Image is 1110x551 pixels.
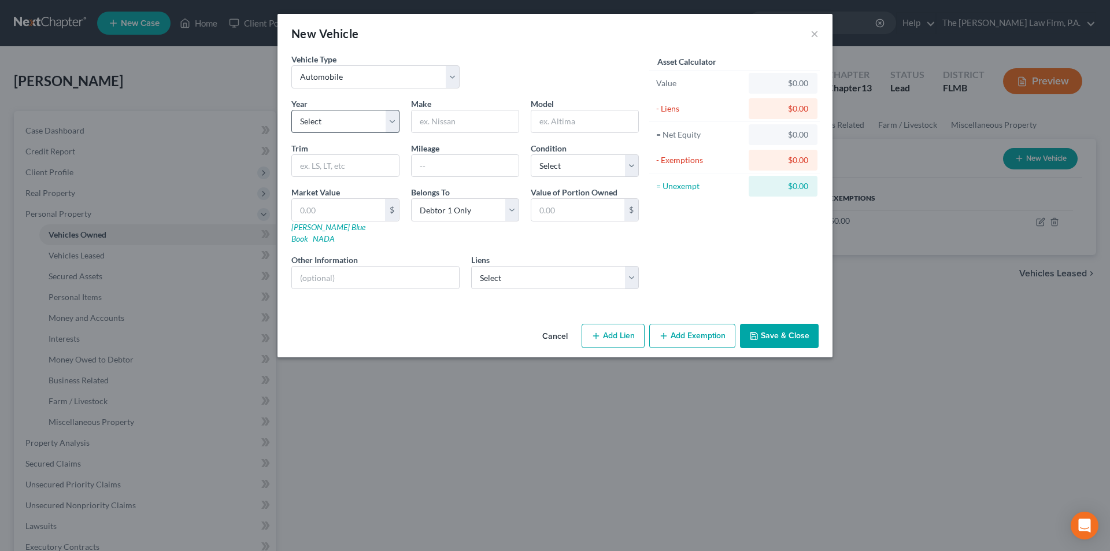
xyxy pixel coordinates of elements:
label: Liens [471,254,490,266]
span: Make [411,99,431,109]
label: Other Information [291,254,358,266]
div: Value [656,77,743,89]
button: Add Lien [582,324,645,348]
input: ex. Nissan [412,110,519,132]
label: Year [291,98,308,110]
div: $0.00 [758,77,808,89]
label: Model [531,98,554,110]
div: $0.00 [758,154,808,166]
input: ex. Altima [531,110,638,132]
input: 0.00 [531,199,624,221]
div: $0.00 [758,129,808,140]
span: Belongs To [411,187,450,197]
input: ex. LS, LT, etc [292,155,399,177]
div: $0.00 [758,180,808,192]
label: Trim [291,142,308,154]
label: Value of Portion Owned [531,186,617,198]
button: Add Exemption [649,324,735,348]
div: $ [624,199,638,221]
label: Condition [531,142,567,154]
label: Vehicle Type [291,53,336,65]
div: = Net Equity [656,129,743,140]
a: NADA [313,234,335,243]
div: $0.00 [758,103,808,114]
input: (optional) [292,267,459,289]
div: New Vehicle [291,25,358,42]
button: Save & Close [740,324,819,348]
label: Asset Calculator [657,56,716,68]
label: Market Value [291,186,340,198]
a: [PERSON_NAME] Blue Book [291,222,365,243]
div: - Liens [656,103,743,114]
div: Open Intercom Messenger [1071,512,1098,539]
div: - Exemptions [656,154,743,166]
div: $ [385,199,399,221]
input: -- [412,155,519,177]
button: Cancel [533,325,577,348]
div: = Unexempt [656,180,743,192]
button: × [811,27,819,40]
input: 0.00 [292,199,385,221]
label: Mileage [411,142,439,154]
